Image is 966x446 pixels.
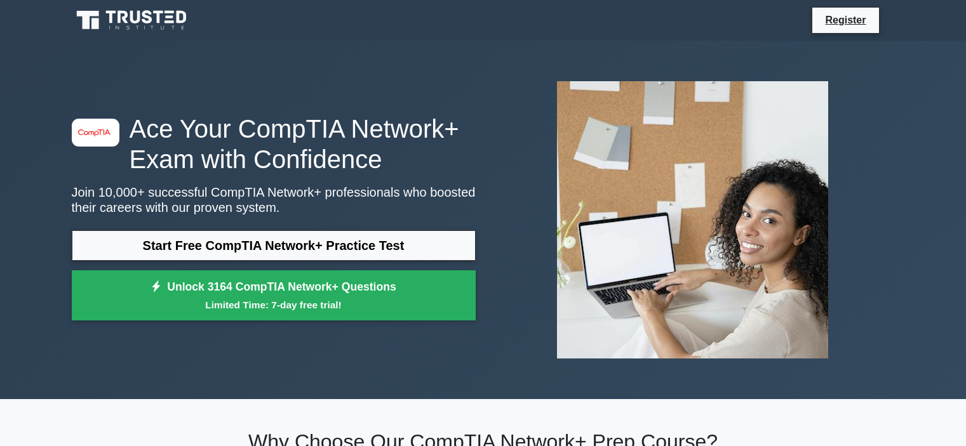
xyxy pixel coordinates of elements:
[72,114,476,174] h1: Ace Your CompTIA Network+ Exam with Confidence
[72,230,476,261] a: Start Free CompTIA Network+ Practice Test
[88,298,460,312] small: Limited Time: 7-day free trial!
[72,185,476,215] p: Join 10,000+ successful CompTIA Network+ professionals who boosted their careers with our proven ...
[72,270,476,321] a: Unlock 3164 CompTIA Network+ QuestionsLimited Time: 7-day free trial!
[817,12,873,28] a: Register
